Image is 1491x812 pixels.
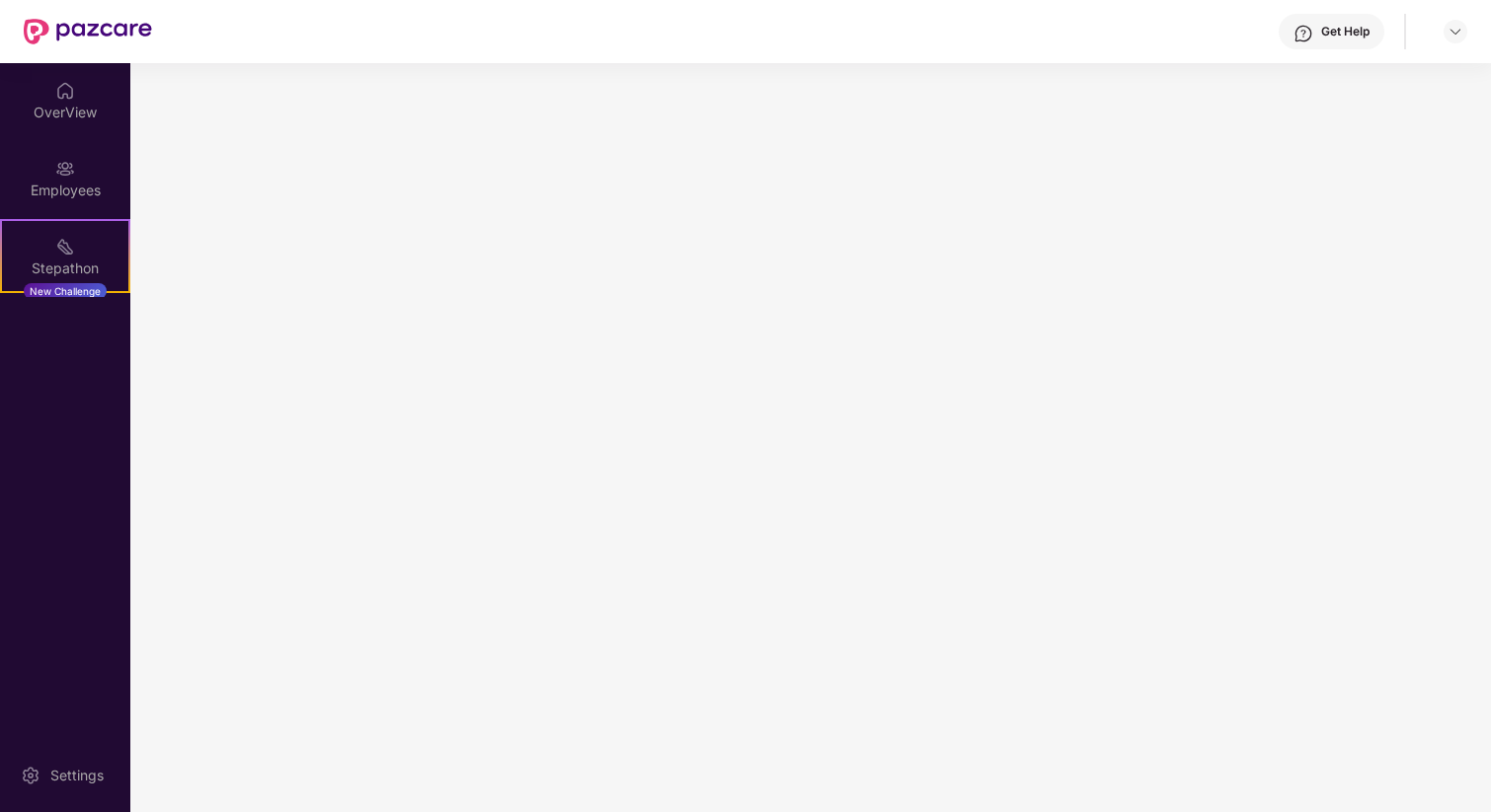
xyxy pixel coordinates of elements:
[1294,24,1313,43] img: svg+xml;base64,PHN2ZyBpZD0iSGVscC0zMngzMiIgeG1sbnM9Imh0dHA6Ly93d3cudzMub3JnLzIwMDAvc3ZnIiB3aWR0aD...
[55,159,75,179] img: svg+xml;base64,PHN2ZyBpZD0iRW1wbG95ZWVzIiB4bWxucz0iaHR0cDovL3d3dy53My5vcmcvMjAwMC9zdmciIHdpZHRoPS...
[24,283,107,299] div: New Challenge
[1448,24,1463,39] img: svg+xml;base64,PHN2ZyBpZD0iRHJvcGRvd24tMzJ4MzIiIHhtbG5zPSJodHRwOi8vd3d3LnczLm9yZy8yMDAwL3N2ZyIgd2...
[2,258,128,278] div: Stepathon
[1321,24,1370,39] div: Get Help
[55,81,75,101] img: svg+xml;base64,PHN2ZyBpZD0iSG9tZSIgeG1sbnM9Imh0dHA6Ly93d3cudzMub3JnLzIwMDAvc3ZnIiB3aWR0aD0iMjAiIG...
[55,237,75,257] img: svg+xml;base64,PHN2ZyB4bWxucz0iaHR0cDovL3d3dy53My5vcmcvMjAwMC9zdmciIHdpZHRoPSIyMSIgaGVpZ2h0PSIyMC...
[21,766,40,785] img: svg+xml;base64,PHN2ZyBpZD0iU2V0dGluZy0yMHgyMCIgeG1sbnM9Imh0dHA6Ly93d3cudzMub3JnLzIwMDAvc3ZnIiB3aW...
[44,766,110,785] div: Settings
[24,19,152,44] img: New Pazcare Logo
